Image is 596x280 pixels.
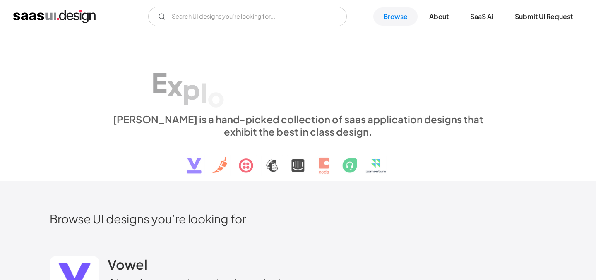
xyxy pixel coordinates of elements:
a: About [419,7,459,26]
a: home [13,10,96,23]
h1: Explore SaaS UI design patterns & interactions. [108,41,488,105]
h2: Browse UI designs you’re looking for [50,211,546,226]
div: l [200,77,207,108]
form: Email Form [148,7,347,26]
div: o [207,81,225,112]
div: [PERSON_NAME] is a hand-picked collection of saas application designs that exhibit the best in cl... [108,113,488,138]
div: E [151,66,167,98]
a: Submit UI Request [505,7,583,26]
a: Browse [373,7,418,26]
a: SaaS Ai [460,7,503,26]
img: text, icon, saas logo [173,138,423,181]
div: x [167,69,183,101]
input: Search UI designs you're looking for... [148,7,347,26]
h2: Vowel [108,256,147,273]
a: Vowel [108,256,147,277]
